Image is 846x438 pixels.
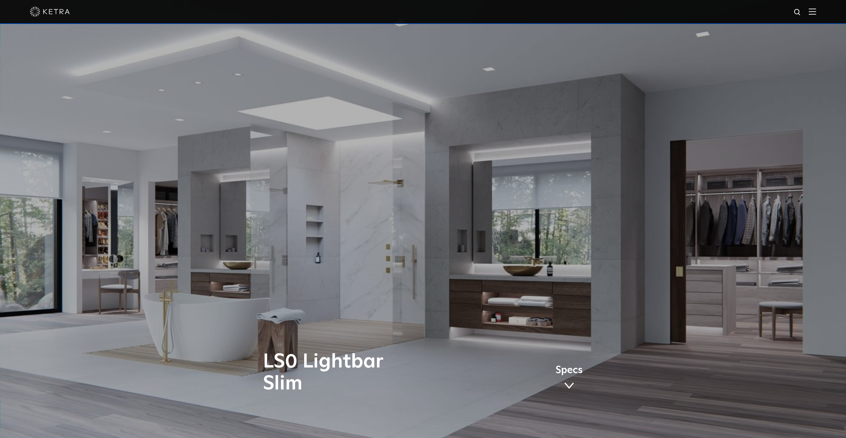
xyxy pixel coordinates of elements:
[809,8,816,15] img: Hamburger%20Nav.svg
[30,7,70,17] img: ketra-logo-2019-white
[555,365,583,375] span: Specs
[555,365,583,391] a: Specs
[793,8,802,17] img: search icon
[263,351,451,395] h1: LS0 Lightbar Slim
